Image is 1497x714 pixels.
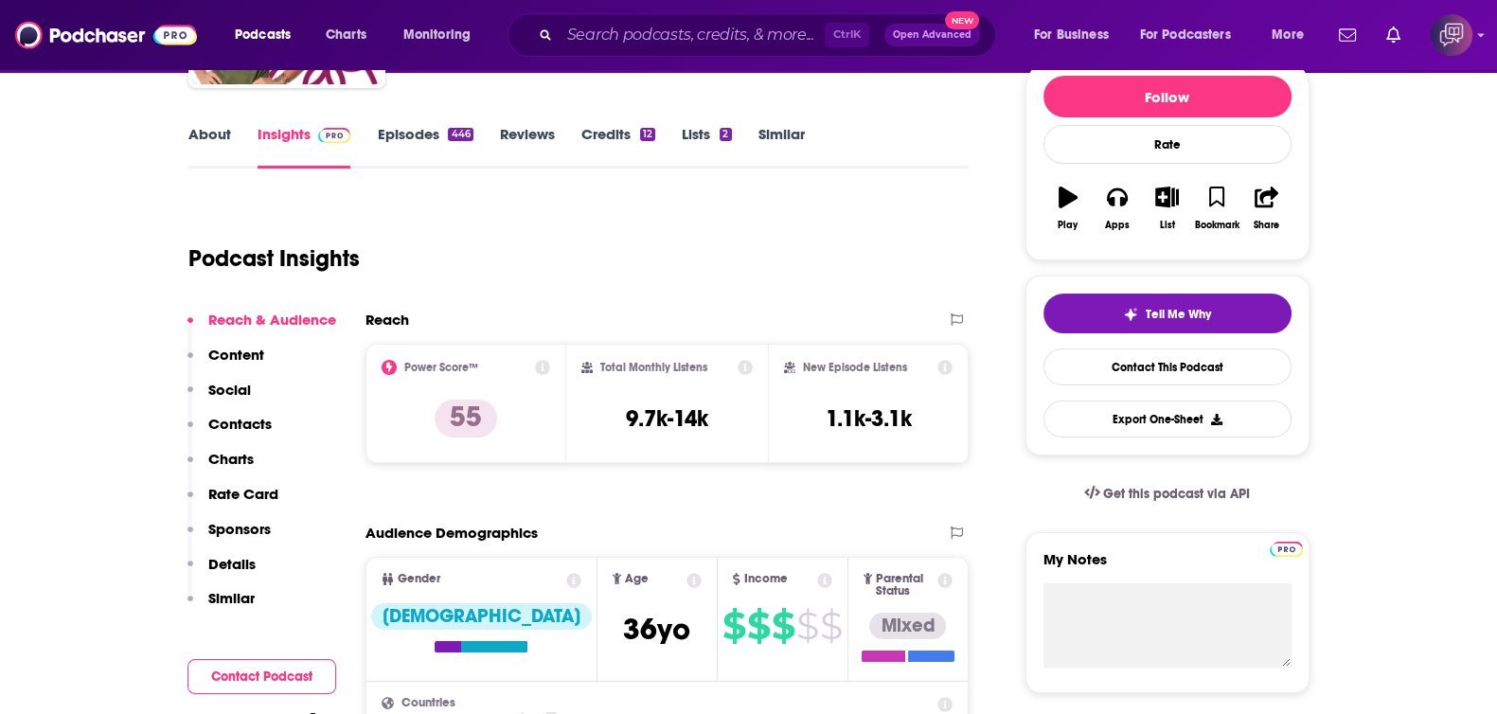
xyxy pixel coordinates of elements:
span: $ [747,611,770,641]
h3: 9.7k-14k [626,404,708,433]
span: Age [625,573,649,585]
button: Apps [1093,174,1142,242]
span: $ [772,611,794,641]
h2: Audience Demographics [365,524,538,542]
button: open menu [1258,20,1328,50]
button: open menu [390,20,495,50]
button: Rate Card [187,485,278,520]
img: Podchaser Pro [1270,542,1303,557]
span: Charts [326,22,366,48]
button: Show profile menu [1431,14,1472,56]
span: $ [722,611,745,641]
div: Rate [1043,125,1292,164]
input: Search podcasts, credits, & more... [560,20,825,50]
span: Gender [398,573,440,585]
button: tell me why sparkleTell Me Why [1043,294,1292,333]
a: About [188,125,231,169]
span: More [1272,22,1304,48]
span: Logged in as corioliscompany [1431,14,1472,56]
span: Ctrl K [825,23,869,47]
span: New [945,11,979,29]
div: 2 [720,128,731,141]
span: Tell Me Why [1146,307,1211,322]
div: Search podcasts, credits, & more... [526,13,1014,57]
img: tell me why sparkle [1123,307,1138,322]
span: $ [796,611,818,641]
img: Podchaser Pro [318,128,351,143]
a: Contact This Podcast [1043,348,1292,385]
span: Income [744,573,788,585]
p: Reach & Audience [208,311,336,329]
div: Bookmark [1194,220,1239,231]
p: Social [208,381,251,399]
a: InsightsPodchaser Pro [258,125,351,169]
span: $ [820,611,842,641]
label: My Notes [1043,550,1292,583]
div: [DEMOGRAPHIC_DATA] [371,603,592,630]
h1: Podcast Insights [188,244,360,273]
p: Contacts [208,415,272,433]
div: Mixed [869,613,946,639]
div: Play [1058,220,1078,231]
div: Apps [1105,220,1130,231]
p: Details [208,555,256,573]
p: Charts [208,450,254,468]
p: 55 [435,400,497,437]
div: Share [1254,220,1279,231]
button: Reach & Audience [187,311,336,346]
h3: 1.1k-3.1k [826,404,912,433]
button: Contacts [187,415,272,450]
button: Contact Podcast [187,659,336,694]
button: Open AdvancedNew [884,24,980,46]
span: Open Advanced [893,30,971,40]
span: Monitoring [403,22,471,48]
span: Countries [401,697,455,709]
a: Episodes446 [377,125,472,169]
button: open menu [222,20,315,50]
button: List [1142,174,1191,242]
p: Sponsors [208,520,271,538]
span: Podcasts [235,22,291,48]
button: Similar [187,589,255,624]
h2: Total Monthly Listens [600,361,707,374]
h2: New Episode Listens [803,361,907,374]
button: Content [187,346,264,381]
p: Content [208,346,264,364]
button: Play [1043,174,1093,242]
div: 12 [640,128,655,141]
button: Bookmark [1192,174,1241,242]
span: 36 yo [623,611,690,648]
div: List [1160,220,1175,231]
a: Get this podcast via API [1069,471,1266,517]
p: Rate Card [208,485,278,503]
button: Details [187,555,256,590]
button: Sponsors [187,520,271,555]
div: 446 [448,128,472,141]
button: Charts [187,450,254,485]
button: Export One-Sheet [1043,401,1292,437]
a: Show notifications dropdown [1331,19,1363,51]
span: For Business [1034,22,1109,48]
button: open menu [1021,20,1132,50]
a: Reviews [500,125,555,169]
a: Credits12 [581,125,655,169]
img: User Profile [1431,14,1472,56]
span: For Podcasters [1140,22,1231,48]
button: Follow [1043,76,1292,117]
h2: Power Score™ [404,361,478,374]
button: open menu [1128,20,1258,50]
button: Social [187,381,251,416]
span: Get this podcast via API [1103,486,1250,502]
a: Pro website [1270,539,1303,557]
p: Similar [208,589,255,607]
img: Podchaser - Follow, Share and Rate Podcasts [15,17,197,53]
a: Similar [758,125,805,169]
a: Show notifications dropdown [1379,19,1408,51]
span: Parental Status [876,573,935,598]
a: Charts [313,20,378,50]
h2: Reach [365,311,409,329]
button: Share [1241,174,1291,242]
a: Lists2 [682,125,731,169]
